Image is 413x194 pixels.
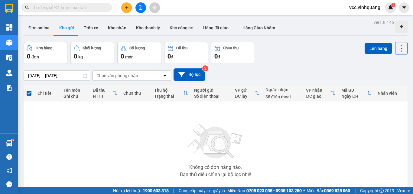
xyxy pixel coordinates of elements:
[179,187,226,194] span: Cung cấp máy in - giấy in:
[165,21,198,35] button: Kho công nợ
[24,21,54,35] button: Đơn online
[27,53,30,60] span: 0
[96,73,138,79] div: Chọn văn phòng nhận
[171,54,173,59] span: đ
[113,187,169,194] span: Hỗ trợ kỹ thuật:
[125,54,134,59] span: món
[174,68,205,81] button: Bộ lọc
[198,21,233,35] button: Hàng đã giao
[395,21,408,33] div: Tạo kho hàng mới
[189,165,242,170] div: Không có đơn hàng nào.
[180,172,251,177] div: Bạn thử điều chỉnh lại bộ lọc nhé!
[6,39,12,46] img: warehouse-icon
[162,73,167,78] svg: open
[265,87,300,92] div: Người nhận
[388,5,393,10] img: icon-new-feature
[173,187,174,194] span: |
[121,2,132,13] button: plus
[151,85,191,101] th: Toggle SortBy
[129,46,145,50] div: Số lượng
[125,5,129,10] span: plus
[235,88,255,93] div: VP gửi
[138,5,143,10] span: file-add
[24,71,90,81] input: Select a date range.
[344,4,385,11] span: vcc.vinhquang
[306,88,330,93] div: VP nhận
[235,94,255,99] div: ĐC lấy
[70,42,114,64] button: Khối lượng0kg
[36,46,52,50] div: Đơn hàng
[83,46,101,50] div: Khối lượng
[194,88,229,93] div: Người gửi
[391,3,395,7] sup: 1
[63,94,87,99] div: Ghi chú
[374,19,394,26] div: ver 1.8.146
[341,94,367,99] div: Ngày ĐH
[63,88,87,93] div: Tên món
[123,91,148,96] div: Chưa thu
[149,2,160,13] button: aim
[265,94,300,99] div: Số điện thoại
[164,42,208,64] button: Đã thu0đ
[214,53,218,60] span: 0
[341,88,367,93] div: Mã GD
[131,21,165,35] button: Kho thanh lý
[306,94,330,99] div: ĐC giao
[211,42,255,64] button: Chưa thu0đ
[152,5,157,10] span: aim
[402,5,407,10] span: caret-down
[6,181,12,187] span: message
[338,85,375,101] th: Toggle SortBy
[365,43,392,54] button: Lên hàng
[227,187,302,194] span: Miền Nam
[74,53,77,60] span: 0
[246,188,302,193] strong: 0708 023 035 - 0935 103 250
[307,187,350,194] span: Miền Bắc
[6,24,12,31] img: dashboard-icon
[103,21,131,35] button: Kho nhận
[121,53,124,60] span: 0
[303,85,338,101] th: Toggle SortBy
[117,42,161,64] button: Số lượng0món
[167,53,171,60] span: 0
[399,2,409,13] button: caret-down
[33,4,105,11] input: Tìm tên, số ĐT hoặc mã đơn
[6,154,12,160] span: question-circle
[202,65,208,71] sup: 2
[6,54,12,61] img: warehouse-icon
[194,94,229,99] div: Số điện thoại
[218,54,220,59] span: đ
[6,140,12,146] img: warehouse-icon
[223,46,239,50] div: Chưa thu
[93,88,112,93] div: Đã thu
[135,2,146,13] button: file-add
[232,85,262,101] th: Toggle SortBy
[379,189,384,193] span: copyright
[324,188,350,193] strong: 0369 525 060
[303,189,305,192] span: ⚪️
[37,91,57,96] div: Chi tiết
[6,168,12,173] span: notification
[5,4,13,13] img: logo-vxr
[6,85,12,91] img: solution-icon
[242,25,275,30] span: Hàng Giao Nhầm
[11,139,13,141] sup: 1
[176,46,187,50] div: Đã thu
[154,88,183,93] div: Thu hộ
[6,70,12,76] img: warehouse-icon
[143,188,169,193] strong: 1900 633 818
[90,85,120,101] th: Toggle SortBy
[54,21,79,35] button: Kho gửi
[392,3,394,7] span: 1
[154,94,183,99] div: Trạng thái
[78,54,83,59] span: kg
[24,42,67,64] button: Đơn hàng0đơn
[378,91,405,96] div: Nhân viên
[93,94,112,99] div: HTTT
[355,187,356,194] span: |
[25,5,29,10] span: search
[185,120,246,163] img: svg+xml;base64,PHN2ZyBjbGFzcz0ibGlzdC1wbHVnX19zdmciIHhtbG5zPSJodHRwOi8vd3d3LnczLm9yZy8yMDAwL3N2Zy...
[79,21,103,35] button: Trên xe
[31,54,39,59] span: đơn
